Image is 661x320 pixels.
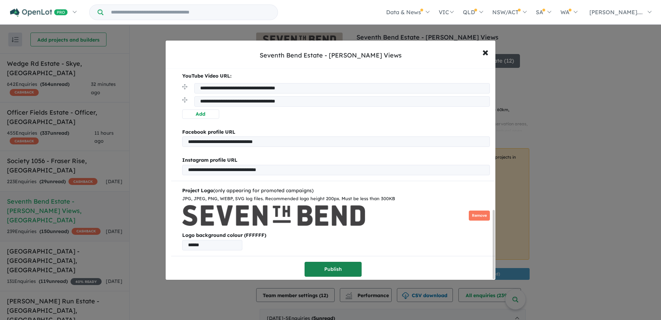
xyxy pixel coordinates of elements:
[182,187,490,195] div: (only appearing for promoted campaigns)
[589,9,643,16] span: [PERSON_NAME]....
[182,129,235,135] b: Facebook profile URL
[305,262,362,277] button: Publish
[182,187,213,194] b: Project Logo
[469,211,490,221] button: Remove
[182,157,238,163] b: Instagram profile URL
[182,72,490,80] p: YouTube Video URL:
[182,231,490,240] b: Logo background colour (FFFFFF)
[182,205,365,226] img: Seventh%20Bend%20Estate%20-%20Weir%20Views%20Logo.png
[482,44,488,59] span: ×
[182,84,187,89] img: drag.svg
[105,5,276,20] input: Try estate name, suburb, builder or developer
[260,51,402,60] div: Seventh Bend Estate - [PERSON_NAME] Views
[10,8,68,17] img: Openlot PRO Logo White
[182,109,219,119] button: Add
[182,195,490,203] div: JPG, JPEG, PNG, WEBP, SVG log files. Recommended logo height 200px. Must be less than 300KB
[182,97,187,103] img: drag.svg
